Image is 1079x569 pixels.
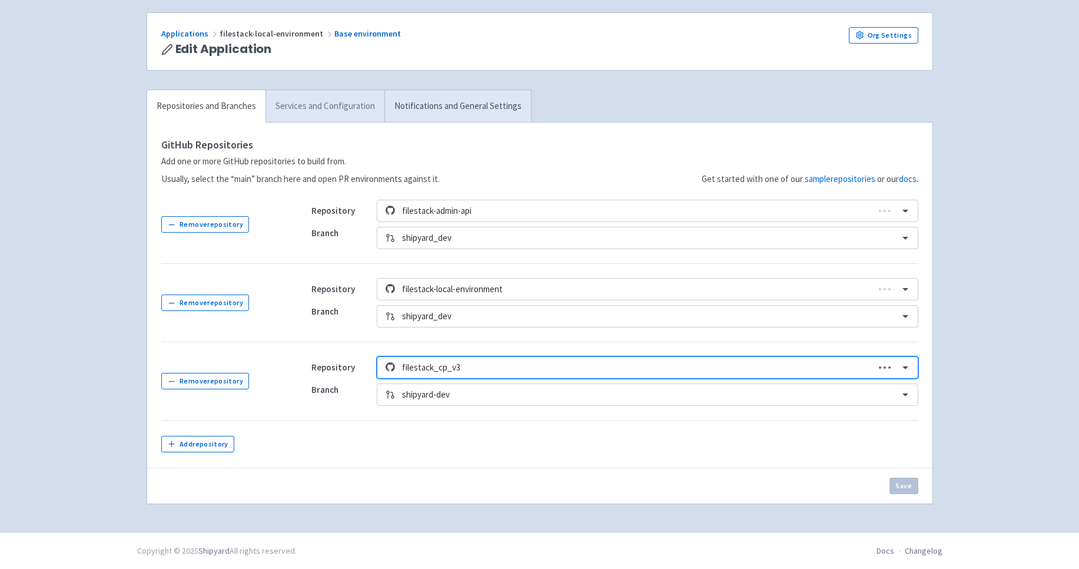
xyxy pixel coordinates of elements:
[265,90,384,123] a: Services and Configuration
[384,90,531,123] a: Notifications and General Settings
[161,155,440,168] p: Add one or more GitHub repositories to build from.
[311,283,355,295] strong: Repository
[198,545,230,556] a: Shipyard
[161,216,250,233] button: Removerepository
[877,545,894,556] a: Docs
[805,173,875,184] a: samplerepositories
[161,173,440,186] p: Usually, select the “main” branch here and open PR environments against it.
[334,28,403,39] a: Base environment
[175,42,272,56] span: Edit Application
[161,436,235,452] button: Addrepository
[311,306,338,317] strong: Branch
[311,362,355,373] strong: Repository
[161,373,250,389] button: Removerepository
[702,173,918,186] p: Get started with one of our or our .
[849,27,918,44] a: Org Settings
[311,384,338,395] strong: Branch
[161,138,253,151] strong: GitHub Repositories
[161,28,220,39] a: Applications
[137,545,297,557] div: Copyright © 2025 All rights reserved.
[311,227,338,239] strong: Branch
[161,295,250,311] button: Removerepository
[899,173,917,184] a: docs
[311,205,355,216] strong: Repository
[147,90,265,123] a: Repositories and Branches
[905,545,942,556] a: Changelog
[889,478,918,494] button: Save
[220,28,334,39] span: filestack-local-environment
